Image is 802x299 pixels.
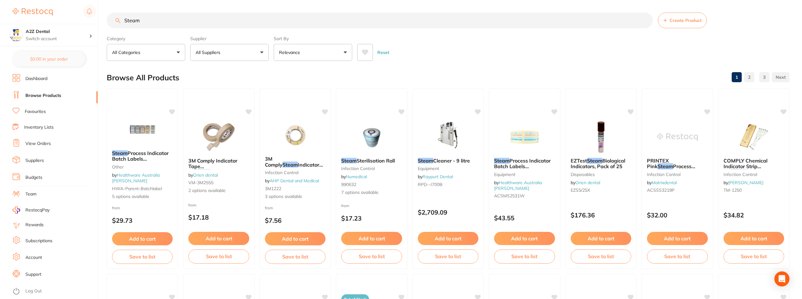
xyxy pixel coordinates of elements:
[13,206,50,214] a: RestocqPay
[346,174,367,179] a: Numedical
[283,162,298,168] em: Steam
[25,76,47,82] a: Dashboard
[724,158,767,175] span: COMPLY Chemical Indicator Strip For
[188,203,196,207] span: from
[733,121,774,153] img: COMPLY Chemical Indicator Strip For Steam x 240
[341,158,357,164] em: Steam
[341,158,402,163] b: Steam Sterilisation Roll
[112,217,173,224] p: $29.73
[647,211,708,219] p: $32.00
[275,120,316,151] img: 3M Comply Steam Indicator tape
[647,158,669,169] span: PRINTEX Pink
[724,172,784,177] small: infection control
[112,232,173,245] button: Add to cart
[188,214,249,221] p: $17.18
[418,209,478,216] p: $2,709.09
[112,186,162,191] span: HWA-parent-batchlabel
[418,249,478,263] button: Save to list
[112,164,173,169] small: other
[107,36,185,41] label: Category
[647,187,675,193] span: ACSSS3219P
[494,158,509,164] em: Steam
[265,250,326,264] button: Save to list
[190,36,269,41] label: Supplier
[341,249,402,263] button: Save to list
[658,163,673,169] em: Steam
[279,49,303,56] p: Relevance
[647,158,708,169] b: PRINTEX Pink Steam Process Indicator Labels Roll (700)
[265,156,283,168] span: 3M Comply
[188,249,249,263] button: Save to list
[25,141,51,147] a: View Orders
[418,166,478,171] small: Equipment
[13,206,20,214] img: RestocqPay
[13,8,53,16] img: Restocq Logo
[112,150,127,156] em: Steam
[188,172,218,178] span: by
[418,158,433,164] em: Steam
[351,121,392,153] img: Steam Sterilisation Roll
[341,174,367,179] span: by
[571,211,631,219] p: $176.36
[571,249,631,263] button: Save to list
[774,271,789,286] div: Open Intercom Messenger
[494,249,555,263] button: Save to list
[274,36,352,41] label: Sort By
[724,211,784,219] p: $34.82
[190,44,269,61] button: All Suppliers
[112,194,173,200] span: 5 options available
[25,222,44,228] a: Rewards
[657,121,698,153] img: PRINTEX Pink Steam Process Indicator Labels Roll (700)
[494,158,555,169] b: Steam Process Indicator Batch Labels GKE/Monarch 1158 Compatible 700/Roll - White
[25,207,50,213] span: RestocqPay
[265,178,319,184] span: by
[341,182,356,187] span: 990632
[418,158,478,163] b: Steam Cleaner - 9 litre
[25,93,61,99] a: Browse Products
[265,186,281,191] span: 3M1222
[265,162,323,174] span: Indicator tape
[428,121,468,153] img: Steam Cleaner - 9 litre
[193,172,218,178] a: Orien dental
[25,109,46,115] a: Favourites
[670,18,702,23] span: Create Product
[494,180,542,191] a: Healthware Australia [PERSON_NAME]
[341,203,349,208] span: from
[25,288,42,294] a: Log Out
[724,187,742,193] span: TM-1250
[198,121,239,153] img: 3M Comply Indicator Tape for Steam Sterilisation
[25,271,41,278] a: Support
[274,44,352,61] button: Relevance
[504,121,545,153] img: Steam Process Indicator Batch Labels GKE/Monarch 1158 Compatible 700/Roll - White
[724,249,784,263] button: Save to list
[728,180,763,185] a: [PERSON_NAME]
[418,182,443,187] span: RPD--i700B
[25,174,42,181] a: Budgets
[759,71,769,83] a: 3
[122,114,163,145] img: Steam Process Indicator Batch Labels Suretrax/Meditrax Compatible 700/Roll
[571,158,625,169] span: Biological Indicators, Pack of 25
[112,150,173,162] b: Steam Process Indicator Batch Labels Suretrax/Meditrax Compatible 700/Roll
[341,166,402,171] small: infection control
[196,49,223,56] p: All Suppliers
[724,180,763,185] span: by
[571,232,631,245] button: Add to cart
[647,172,708,177] small: infection control
[571,180,600,185] span: by
[265,170,326,175] small: infection control
[195,169,210,175] em: Steam
[744,71,754,83] a: 2
[112,150,169,174] span: Process Indicator Batch Labels Suretrax/Meditrax Compatible 700/Roll
[112,49,143,56] p: All Categories
[571,187,590,193] span: EZS5/25X
[647,249,708,263] button: Save to list
[13,5,53,19] a: Restocq Logo
[265,156,326,168] b: 3M Comply Steam Indicator tape
[107,44,185,61] button: All Categories
[265,194,326,200] span: 3 options available
[112,206,120,210] span: from
[494,232,555,245] button: Add to cart
[494,214,555,222] p: $43.55
[270,178,319,184] a: AHP Dental and Medical
[10,29,22,41] img: A2Z Dental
